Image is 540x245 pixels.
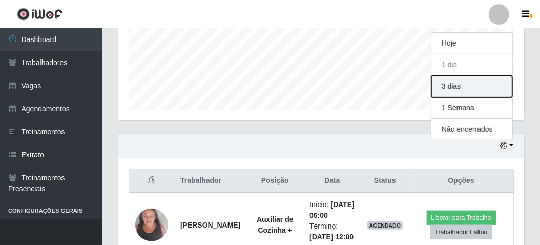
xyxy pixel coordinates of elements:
button: Liberar para Trabalho [427,211,496,225]
th: Status [361,169,409,193]
span: AGENDADO [367,221,403,230]
th: Opções [409,169,513,193]
th: Data [303,169,361,193]
strong: Auxiliar de Cozinha + [257,215,294,234]
th: Posição [246,169,303,193]
img: CoreUI Logo [17,8,63,21]
button: Hoje [431,33,512,54]
button: 3 dias [431,76,512,97]
strong: [PERSON_NAME] [180,221,240,229]
li: Início: [309,199,355,221]
time: [DATE] 06:00 [309,200,355,219]
button: 1 dia [431,54,512,76]
button: Trabalhador Faltou [430,225,492,239]
time: [DATE] 12:00 [309,233,354,241]
li: Término: [309,221,355,242]
button: Não encerrados [431,119,512,140]
th: Trabalhador [174,169,246,193]
button: 1 Semana [431,97,512,119]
